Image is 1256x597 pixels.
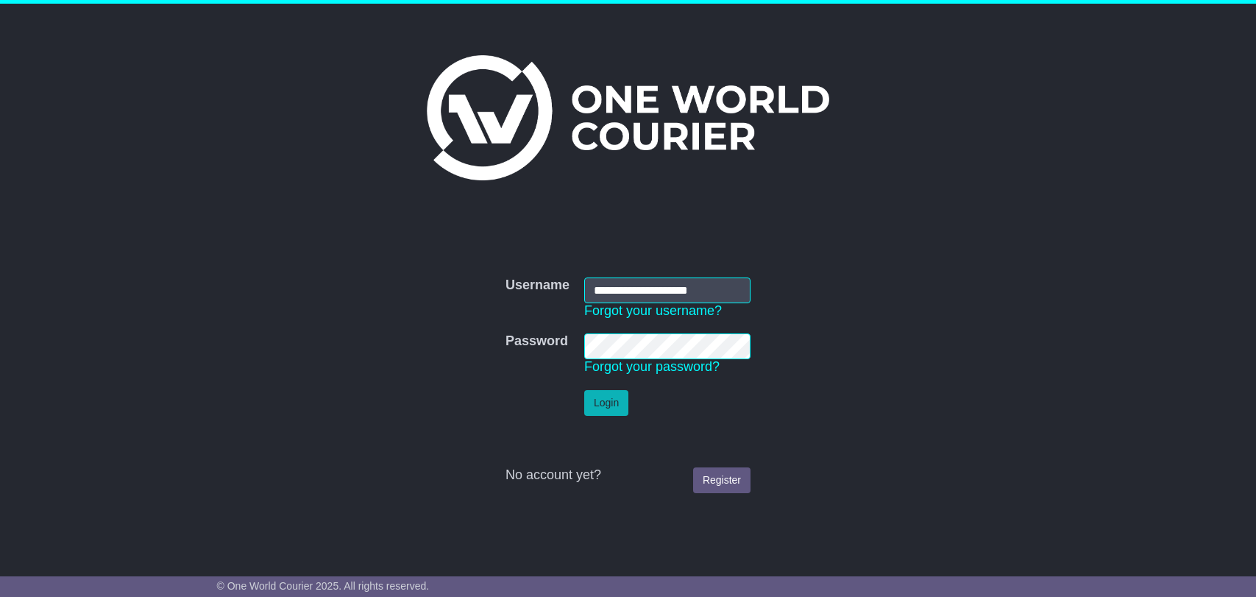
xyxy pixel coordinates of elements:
[217,580,430,592] span: © One World Courier 2025. All rights reserved.
[505,278,570,294] label: Username
[505,333,568,350] label: Password
[505,467,751,484] div: No account yet?
[427,55,829,180] img: One World
[693,467,751,493] a: Register
[584,359,720,374] a: Forgot your password?
[584,303,722,318] a: Forgot your username?
[584,390,628,416] button: Login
